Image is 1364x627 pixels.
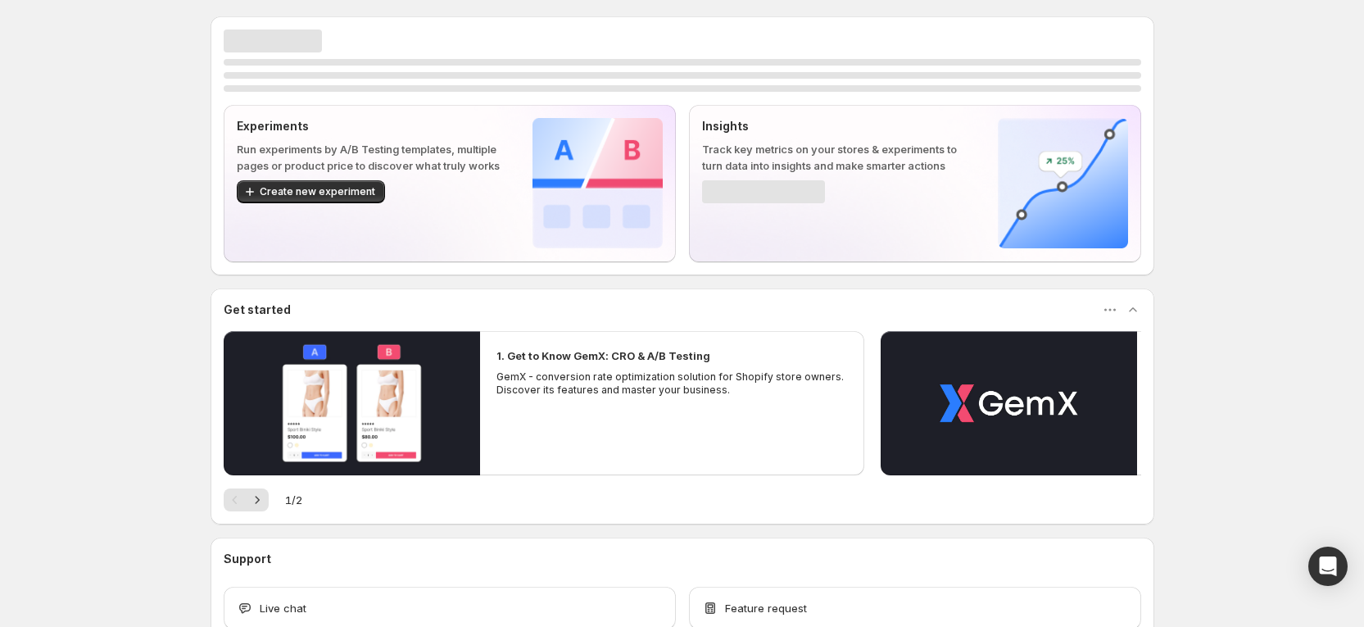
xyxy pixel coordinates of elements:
nav: Pagination [224,488,269,511]
h2: 1. Get to Know GemX: CRO & A/B Testing [496,348,710,364]
p: Run experiments by A/B Testing templates, multiple pages or product price to discover what truly ... [237,141,506,174]
span: 1 / 2 [285,492,302,508]
p: Insights [702,118,972,134]
button: Play video [224,331,480,475]
button: Play video [881,331,1137,475]
img: Insights [998,118,1128,248]
span: Feature request [725,600,807,616]
p: Experiments [237,118,506,134]
p: GemX - conversion rate optimization solution for Shopify store owners. Discover its features and ... [496,370,849,397]
button: Create new experiment [237,180,385,203]
span: Create new experiment [260,185,375,198]
h3: Support [224,551,271,567]
div: Open Intercom Messenger [1308,547,1348,586]
img: Experiments [532,118,663,248]
span: Live chat [260,600,306,616]
button: Next [246,488,269,511]
h3: Get started [224,302,291,318]
p: Track key metrics on your stores & experiments to turn data into insights and make smarter actions [702,141,972,174]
